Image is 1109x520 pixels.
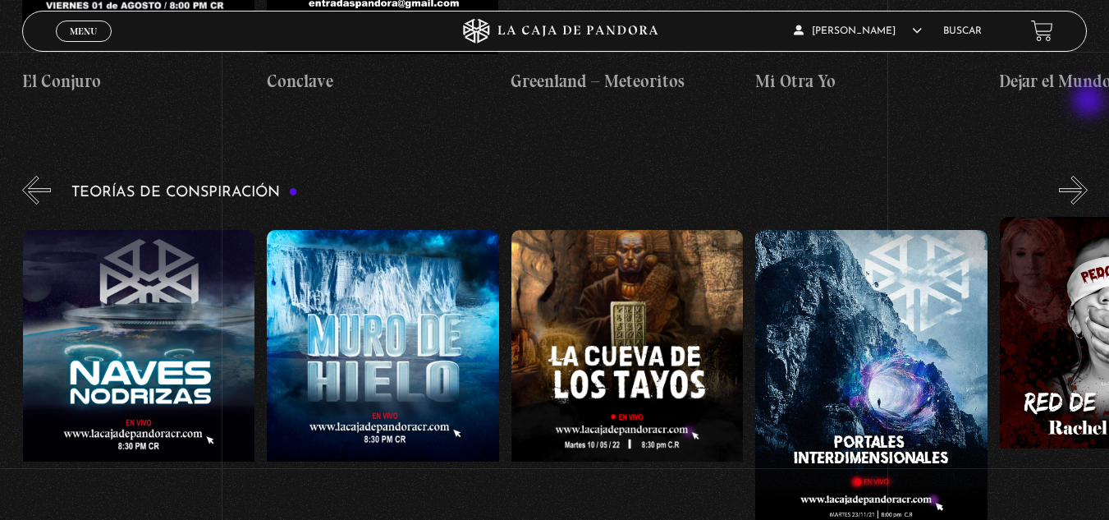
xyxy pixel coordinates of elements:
[267,68,499,94] h4: Conclave
[70,26,97,36] span: Menu
[22,68,254,94] h4: El Conjuro
[1059,176,1088,205] button: Next
[64,39,103,51] span: Cerrar
[22,176,51,205] button: Previous
[794,26,922,36] span: [PERSON_NAME]
[1031,20,1053,42] a: View your shopping cart
[71,185,298,200] h3: Teorías de Conspiración
[755,68,988,94] h4: Mi Otra Yo
[943,26,982,36] a: Buscar
[511,68,743,94] h4: Greenland – Meteoritos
